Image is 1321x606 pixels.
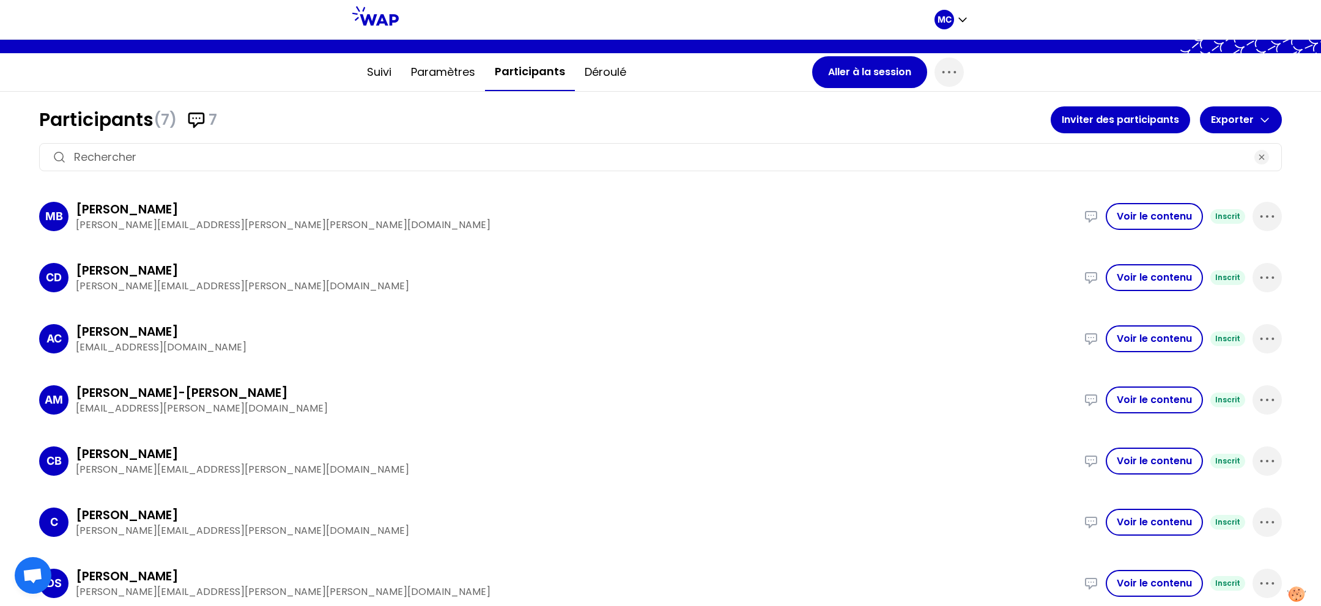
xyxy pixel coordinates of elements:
[39,109,1051,131] h1: Participants
[76,401,1076,416] p: [EMAIL_ADDRESS][PERSON_NAME][DOMAIN_NAME]
[46,269,62,286] p: CD
[50,514,58,531] p: C
[1210,270,1245,285] div: Inscrit
[76,262,179,279] h3: [PERSON_NAME]
[46,453,62,470] p: CB
[76,462,1076,477] p: [PERSON_NAME][EMAIL_ADDRESS][PERSON_NAME][DOMAIN_NAME]
[76,445,179,462] h3: [PERSON_NAME]
[76,384,288,401] h3: [PERSON_NAME]-[PERSON_NAME]
[45,208,63,225] p: MB
[1200,106,1282,133] button: Exporter
[76,585,1076,599] p: [PERSON_NAME][EMAIL_ADDRESS][PERSON_NAME][PERSON_NAME][DOMAIN_NAME]
[76,218,1076,232] p: [PERSON_NAME][EMAIL_ADDRESS][PERSON_NAME][PERSON_NAME][DOMAIN_NAME]
[1210,454,1245,468] div: Inscrit
[74,149,1247,166] input: Rechercher
[46,575,62,592] p: DS
[45,391,63,408] p: AM
[1106,570,1203,597] button: Voir le contenu
[575,54,636,91] button: Déroulé
[1106,264,1203,291] button: Voir le contenu
[1210,515,1245,530] div: Inscrit
[76,279,1076,294] p: [PERSON_NAME][EMAIL_ADDRESS][PERSON_NAME][DOMAIN_NAME]
[154,110,177,130] span: (7)
[812,56,927,88] button: Aller à la session
[1106,203,1203,230] button: Voir le contenu
[76,567,179,585] h3: [PERSON_NAME]
[76,506,179,523] h3: [PERSON_NAME]
[1210,576,1245,591] div: Inscrit
[76,201,179,218] h3: [PERSON_NAME]
[1106,386,1203,413] button: Voir le contenu
[76,323,179,340] h3: [PERSON_NAME]
[1051,106,1190,133] button: Inviter des participants
[485,53,575,91] button: Participants
[357,54,401,91] button: Suivi
[15,557,51,594] a: Ouvrir le chat
[934,10,969,29] button: MC
[1210,393,1245,407] div: Inscrit
[76,523,1076,538] p: [PERSON_NAME][EMAIL_ADDRESS][PERSON_NAME][DOMAIN_NAME]
[1106,325,1203,352] button: Voir le contenu
[1106,509,1203,536] button: Voir le contenu
[938,13,952,26] p: MC
[1106,448,1203,475] button: Voir le contenu
[209,110,217,130] span: 7
[401,54,485,91] button: Paramètres
[1210,209,1245,224] div: Inscrit
[46,330,62,347] p: AC
[1210,331,1245,346] div: Inscrit
[76,340,1076,355] p: [EMAIL_ADDRESS][DOMAIN_NAME]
